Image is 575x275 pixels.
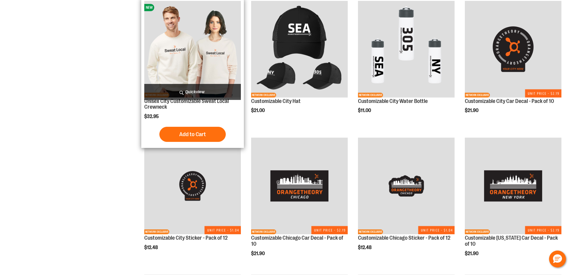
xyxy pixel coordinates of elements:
span: NETWORK EXCLUSIVE [358,93,383,98]
a: Image of Unisex City Customizable NuBlend CrewneckNEWNETWORK EXCLUSIVE [144,1,241,98]
img: Main Image of 1536459 [251,1,348,98]
img: Customizable City Water Bottle primary image [358,1,455,98]
span: NETWORK EXCLUSIVE [358,229,383,234]
div: product [141,135,244,266]
div: product [355,135,458,266]
span: $11.00 [358,108,372,113]
span: $12.48 [144,245,159,250]
span: $32.95 [144,114,160,119]
a: Quickview [144,84,241,100]
img: Product image for Customizable Chicago Sticker - 12 PK [358,138,455,234]
a: Product image for Customizable Chicago Sticker - 12 PKNETWORK EXCLUSIVE [358,138,455,235]
a: Customizable City Water Bottle primary imageNETWORK EXCLUSIVE [358,1,455,98]
span: NETWORK EXCLUSIVE [144,229,169,234]
a: Customizable City Water Bottle [358,98,428,104]
img: Image of Unisex City Customizable NuBlend Crewneck [144,1,241,98]
span: NETWORK EXCLUSIVE [465,229,490,234]
span: $21.90 [465,108,479,113]
span: $21.90 [465,251,479,256]
div: product [462,135,564,271]
img: Product image for Customizable City Sticker - 12 PK [144,138,241,234]
span: NETWORK EXCLUSIVE [251,93,276,98]
span: Add to Cart [179,131,206,138]
div: product [248,135,351,271]
a: Product image for Customizable New York Car Decal - 10 PKNETWORK EXCLUSIVE [465,138,561,235]
img: Product image for Customizable City Car Decal - 10 PK [465,1,561,98]
button: Add to Cart [159,127,226,142]
a: Product image for Customizable City Sticker - 12 PKNETWORK EXCLUSIVE [144,138,241,235]
a: Customizable City Hat [251,98,301,104]
a: Customizable [US_STATE] Car Decal - Pack of 10 [465,235,558,247]
a: Main Image of 1536459NETWORK EXCLUSIVE [251,1,348,98]
a: Unisex City Customizable Sweat Local Crewneck [144,98,229,110]
a: Product image for Customizable Chicago Car Decal - 10 PKNETWORK EXCLUSIVE [251,138,348,235]
img: Product image for Customizable New York Car Decal - 10 PK [465,138,561,234]
img: Product image for Customizable Chicago Car Decal - 10 PK [251,138,348,234]
a: Product image for Customizable City Car Decal - 10 PKNETWORK EXCLUSIVE [465,1,561,98]
span: $21.00 [251,108,266,113]
span: $21.90 [251,251,266,256]
a: Customizable Chicago Car Decal - Pack of 10 [251,235,343,247]
span: NETWORK EXCLUSIVE [251,229,276,234]
a: Customizable City Sticker - Pack of 12 [144,235,228,241]
span: NETWORK EXCLUSIVE [465,93,490,98]
span: $12.48 [358,245,372,250]
button: Hello, have a question? Let’s chat. [549,251,566,267]
span: NEW [144,4,154,11]
a: Customizable City Car Decal - Pack of 10 [465,98,554,104]
a: Customizable Chicago Sticker - Pack of 12 [358,235,450,241]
